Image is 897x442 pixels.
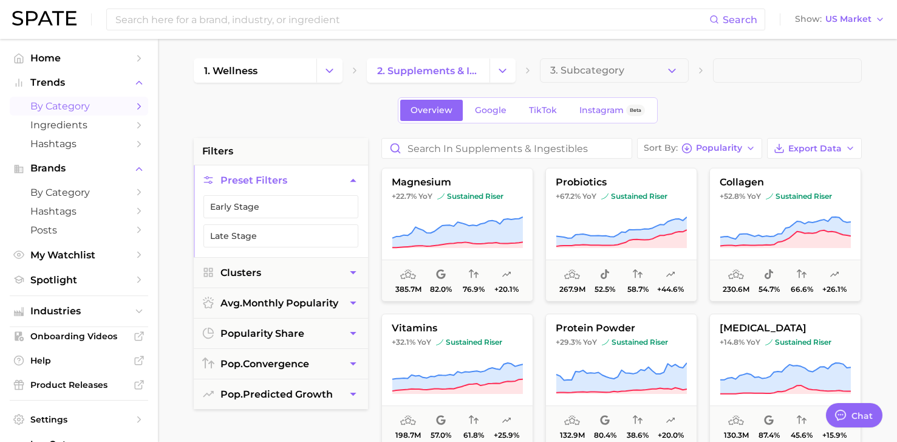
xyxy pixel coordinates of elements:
button: pop.predicted growth [194,379,368,409]
button: 3. Subcategory [540,58,689,83]
a: TikTok [519,100,567,121]
button: Preset Filters [194,165,368,195]
span: +20.1% [494,285,519,294]
span: popularity share: TikTok [600,268,610,282]
a: by Category [10,183,148,202]
span: 132.9m [559,431,584,440]
button: popularity share [194,319,368,348]
span: convergence [220,358,309,370]
span: monthly popularity [220,297,338,309]
span: 76.9% [463,285,485,294]
span: +67.2% [556,192,581,201]
span: TikTok [529,105,557,116]
span: Spotlight [30,274,128,286]
span: Clusters [220,267,261,278]
abbr: popularity index [220,358,243,370]
span: magnesium [382,177,533,188]
span: popularity predicted growth: Very Likely [830,268,839,282]
span: 38.6% [627,431,649,440]
span: Brands [30,163,128,174]
span: popularity share [220,328,304,339]
span: average monthly popularity: Very High Popularity [400,268,416,282]
span: popularity convergence: High Convergence [469,268,479,282]
img: sustained riser [437,193,445,200]
button: probiotics+67.2% YoYsustained risersustained riser267.9m52.5%58.7%+44.6% [545,168,697,302]
span: vitamins [382,323,533,334]
span: 3. Subcategory [550,65,624,76]
span: 52.5% [595,285,615,294]
span: popularity share: Google [436,268,446,282]
a: Onboarding Videos [10,327,148,345]
span: popularity convergence: High Convergence [469,413,479,428]
span: 58.7% [627,285,648,294]
a: Help [10,351,148,370]
span: 385.7m [395,285,421,294]
span: 87.4% [758,431,779,440]
span: 2. supplements & ingestibles [377,65,479,77]
span: average monthly popularity: Very High Popularity [728,413,744,428]
button: Change Category [316,58,343,83]
span: Settings [30,414,128,425]
input: Search in supplements & ingestibles [382,139,632,158]
img: sustained riser [766,193,773,200]
a: Hashtags [10,202,148,221]
img: SPATE [12,11,77,26]
span: 57.0% [431,431,451,440]
span: sustained riser [436,337,502,347]
button: Brands [10,159,148,178]
span: probiotics [546,177,697,188]
span: Overview [411,105,452,116]
button: magnesium+22.7% YoYsustained risersustained riser385.7m82.0%76.9%+20.1% [381,168,533,302]
span: +22.7% [392,192,417,201]
span: Home [30,52,128,64]
abbr: popularity index [220,388,243,400]
a: 1. wellness [194,58,316,83]
button: avg.monthly popularity [194,288,368,318]
span: Sort By [644,145,678,151]
span: sustained riser [602,337,668,347]
span: popularity predicted growth: Very Likely [502,268,511,282]
span: YoY [418,192,432,201]
span: 80.4% [593,431,616,440]
a: My Watchlist [10,246,148,264]
a: Ingredients [10,116,148,134]
span: Help [30,355,128,366]
button: ShowUS Market [792,12,888,27]
button: Change Category [489,58,516,83]
span: Popularity [696,145,742,151]
span: +32.1% [392,337,415,347]
span: Onboarding Videos [30,331,128,342]
span: sustained riser [765,337,831,347]
span: 267.9m [559,285,585,294]
span: popularity share: Google [764,413,774,428]
span: Trends [30,77,128,88]
span: popularity predicted growth: Very Likely [666,268,675,282]
button: Export Data [767,138,862,159]
span: by Category [30,100,128,112]
span: 130.3m [723,431,748,440]
a: InstagramBeta [569,100,655,121]
a: Settings [10,410,148,429]
span: popularity convergence: Low Convergence [633,413,643,428]
span: popularity share: Google [600,413,610,428]
span: YoY [746,337,760,347]
span: YoY [747,192,761,201]
img: sustained riser [601,193,609,200]
span: protein powder [546,323,697,334]
a: by Category [10,97,148,116]
span: Ingredients [30,119,128,131]
button: Trends [10,74,148,92]
abbr: average [220,297,242,309]
span: average monthly popularity: Very High Popularity [564,413,580,428]
span: Instagram [579,105,624,116]
span: +14.8% [720,337,745,347]
span: sustained riser [601,192,667,201]
span: [MEDICAL_DATA] [710,323,861,334]
span: predicted growth [220,388,333,400]
img: sustained riser [436,339,443,346]
a: Posts [10,221,148,240]
span: +44.6% [657,285,684,294]
span: +25.9% [494,431,519,440]
span: popularity convergence: Medium Convergence [797,413,807,428]
span: collagen [710,177,861,188]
